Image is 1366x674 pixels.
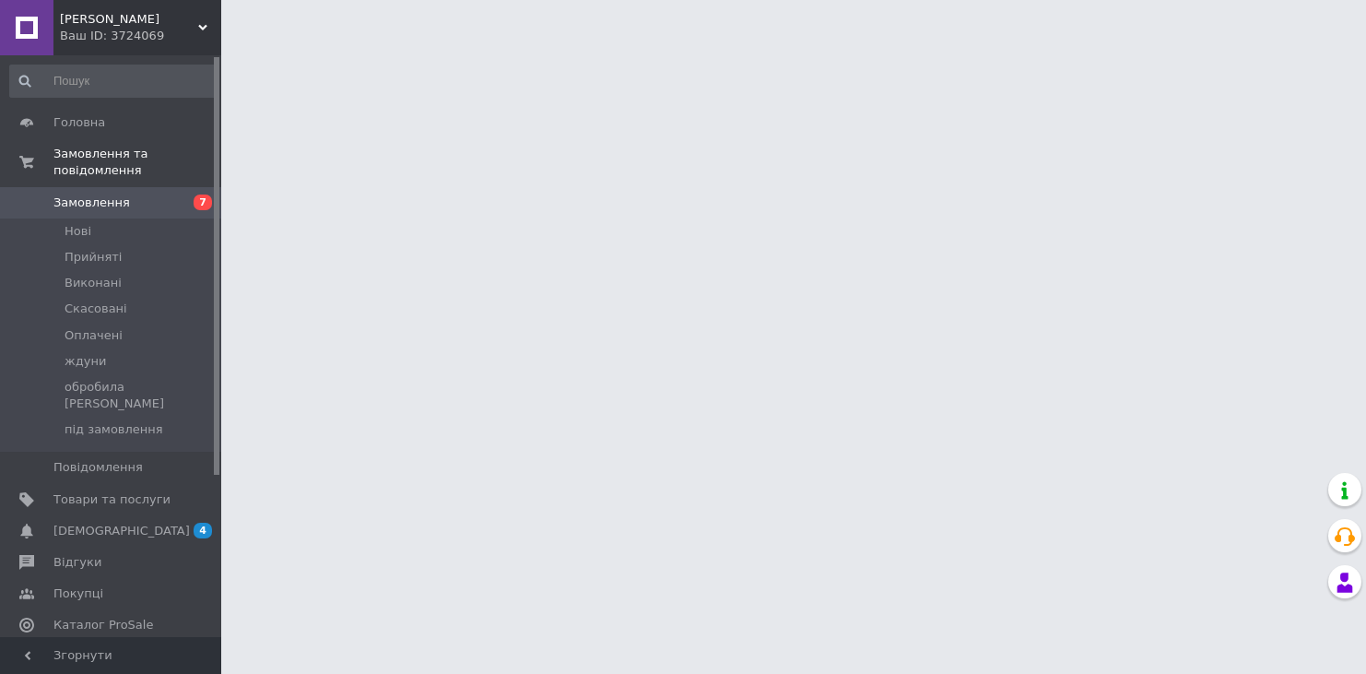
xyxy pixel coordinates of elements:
input: Пошук [9,65,218,98]
span: Каталог ProSale [53,617,153,633]
div: Ваш ID: 3724069 [60,28,221,44]
span: Замовлення та повідомлення [53,146,221,179]
span: [DEMOGRAPHIC_DATA] [53,523,190,539]
span: Товари та послуги [53,491,171,508]
span: 7 [194,195,212,210]
span: Прийняті [65,249,122,266]
span: Головна [53,114,105,131]
span: 4 [194,523,212,538]
span: під замовлення [65,421,163,438]
span: Повідомлення [53,459,143,476]
span: Відгуки [53,554,101,571]
span: ждуни [65,353,106,370]
span: Нові [65,223,91,240]
span: Скасовані [65,301,127,317]
span: Покупці [53,585,103,602]
span: Гуцул Крафт [60,11,198,28]
span: обробила [PERSON_NAME] [65,379,216,412]
span: Виконані [65,275,122,291]
span: Замовлення [53,195,130,211]
span: Оплачені [65,327,123,344]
